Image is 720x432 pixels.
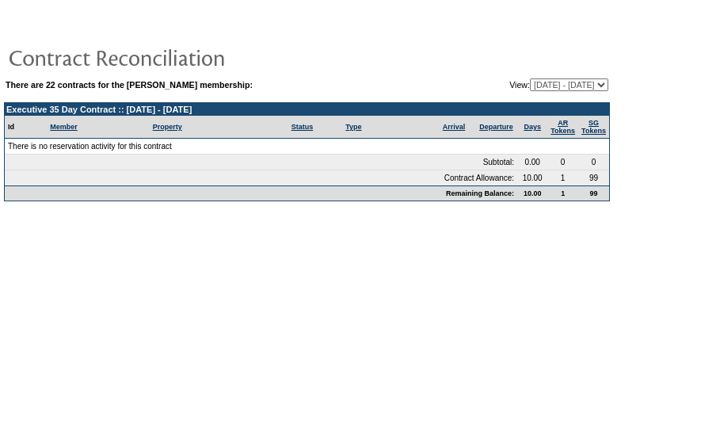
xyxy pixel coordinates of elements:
td: 0.00 [517,155,547,170]
a: Type [345,123,361,131]
a: Property [153,123,182,131]
td: There is no reservation activity for this contract [5,139,609,155]
a: Status [291,123,314,131]
td: View: [436,78,608,91]
td: 10.00 [517,170,547,185]
td: 99 [578,185,609,201]
a: Days [524,123,541,131]
img: pgTtlContractReconciliation.gif [8,41,325,73]
a: Member [50,123,78,131]
td: 99 [578,170,609,185]
td: 1 [547,185,578,201]
td: Id [5,116,47,139]
a: SGTokens [581,119,606,135]
a: ARTokens [550,119,575,135]
td: Subtotal: [5,155,517,170]
b: There are 22 contracts for the [PERSON_NAME] membership: [6,80,253,90]
td: 1 [547,170,578,185]
a: Departure [479,123,513,131]
td: Remaining Balance: [5,185,517,201]
td: 10.00 [517,185,547,201]
td: 0 [547,155,578,170]
td: Executive 35 Day Contract :: [DATE] - [DATE] [5,103,609,116]
td: Contract Allowance: [5,170,517,185]
a: Arrival [443,123,466,131]
td: 0 [578,155,609,170]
